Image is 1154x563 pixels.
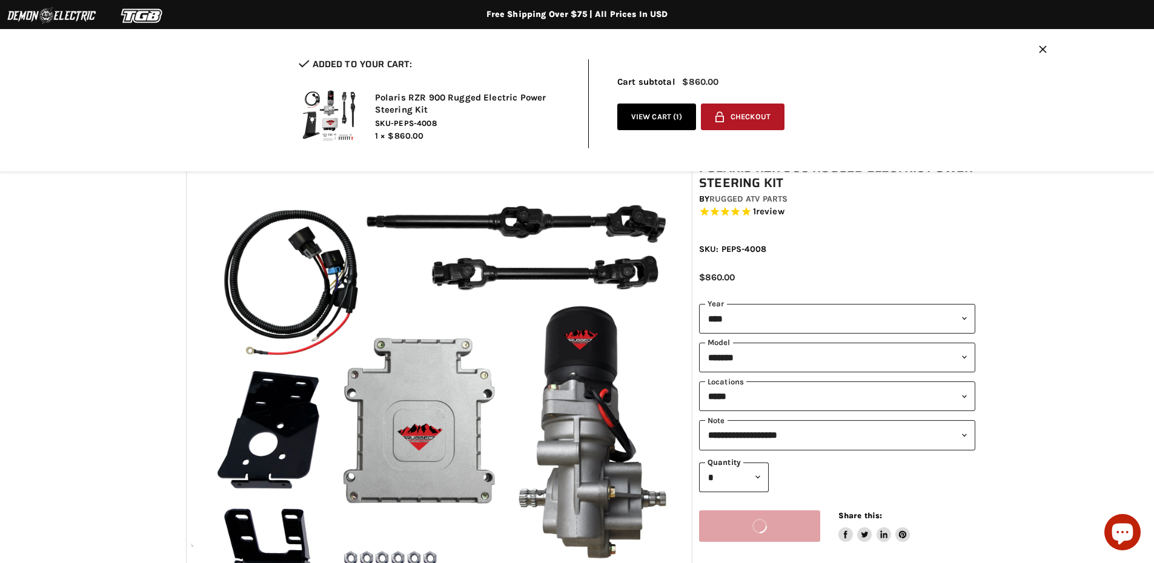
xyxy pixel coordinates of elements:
[1101,514,1144,553] inbox-online-store-chat: Shopify online store chat
[699,160,975,191] h1: Polaris RZR 900 Rugged Electric Power Steering Kit
[375,118,570,129] span: SKU-PEPS-4008
[701,104,784,131] button: Checkout
[709,194,788,204] a: Rugged ATV Parts
[97,4,188,27] img: TGB Logo 2
[682,77,718,87] span: $860.00
[731,113,771,122] span: Checkout
[699,304,975,334] select: year
[617,104,697,131] a: View cart (1)
[838,510,910,542] aside: Share this:
[676,112,679,121] span: 1
[375,92,570,116] h2: Polaris RZR 900 Rugged Electric Power Steering Kit
[299,85,359,146] img: Polaris RZR 900 Rugged Electric Power Steering Kit
[838,511,882,520] span: Share this:
[1039,45,1047,56] button: Close
[699,193,975,206] div: by
[617,76,675,87] span: Cart subtotal
[299,59,570,70] h2: Added to your cart:
[699,420,975,450] select: keys
[756,206,784,217] span: review
[375,131,385,141] span: 1 ×
[753,206,784,217] span: 1 reviews
[699,463,769,492] select: Quantity
[699,343,975,372] select: modal-name
[699,381,975,411] select: keys
[696,104,784,135] form: cart checkout
[388,131,423,141] span: $860.00
[699,243,975,255] div: SKU: PEPS-4008
[6,4,97,27] img: Demon Electric Logo 2
[699,206,975,219] span: Rated 5.0 out of 5 stars 1 reviews
[93,9,1062,20] div: Free Shipping Over $75 | All Prices In USD
[699,272,735,283] span: $860.00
